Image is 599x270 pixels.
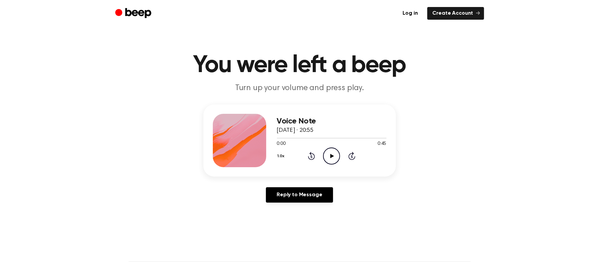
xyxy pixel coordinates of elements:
a: Reply to Message [266,187,333,203]
h3: Voice Note [277,117,387,126]
p: Turn up your volume and press play. [171,83,428,94]
a: Beep [115,7,153,20]
span: [DATE] · 20:55 [277,127,314,133]
span: 0:45 [378,141,386,148]
span: 0:00 [277,141,286,148]
h1: You were left a beep [129,53,471,77]
a: Log in [398,7,423,20]
a: Create Account [427,7,484,20]
button: 1.0x [277,151,287,162]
